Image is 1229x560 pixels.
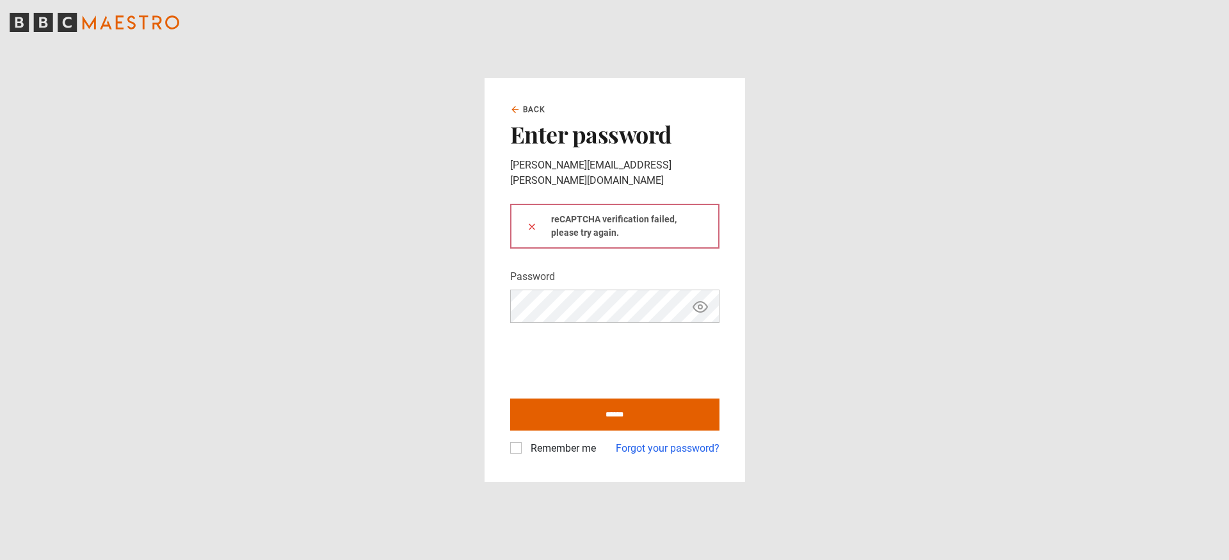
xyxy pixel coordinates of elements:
span: Back [523,104,546,115]
h2: Enter password [510,120,719,147]
label: Password [510,269,555,284]
iframe: reCAPTCHA [510,333,705,383]
p: [PERSON_NAME][EMAIL_ADDRESS][PERSON_NAME][DOMAIN_NAME] [510,158,719,188]
svg: BBC Maestro [10,13,179,32]
a: Forgot your password? [616,441,719,456]
a: Back [510,104,546,115]
button: Show password [689,295,711,318]
label: Remember me [526,441,596,456]
div: reCAPTCHA verification failed, please try again. [510,204,719,249]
